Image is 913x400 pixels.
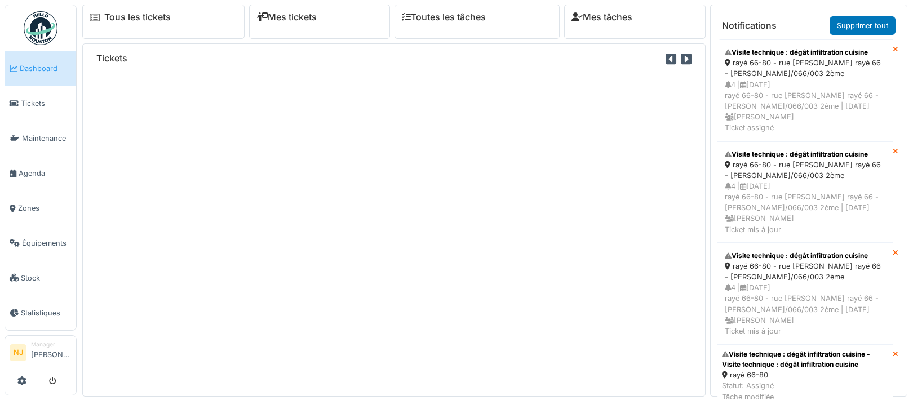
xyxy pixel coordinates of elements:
[5,191,76,226] a: Zones
[21,308,72,318] span: Statistiques
[717,243,893,344] a: Visite technique : dégât infiltration cuisine rayé 66-80 - rue [PERSON_NAME] rayé 66 - [PERSON_NA...
[18,203,72,214] span: Zones
[722,349,888,370] div: Visite technique : dégât infiltration cuisine - Visite technique : dégât infiltration cuisine
[22,133,72,144] span: Maintenance
[21,273,72,283] span: Stock
[31,340,72,349] div: Manager
[717,141,893,243] a: Visite technique : dégât infiltration cuisine rayé 66-80 - rue [PERSON_NAME] rayé 66 - [PERSON_NA...
[10,340,72,367] a: NJ Manager[PERSON_NAME]
[830,16,896,35] a: Supprimer tout
[725,47,885,57] div: Visite technique : dégât infiltration cuisine
[725,79,885,134] div: 4 | [DATE] rayé 66-80 - rue [PERSON_NAME] rayé 66 - [PERSON_NAME]/066/003 2ème | [DATE] [PERSON_N...
[5,51,76,86] a: Dashboard
[717,39,893,141] a: Visite technique : dégât infiltration cuisine rayé 66-80 - rue [PERSON_NAME] rayé 66 - [PERSON_NA...
[22,238,72,248] span: Équipements
[256,12,317,23] a: Mes tickets
[10,344,26,361] li: NJ
[725,149,885,159] div: Visite technique : dégât infiltration cuisine
[5,295,76,330] a: Statistiques
[722,20,777,31] h6: Notifications
[571,12,632,23] a: Mes tâches
[5,156,76,191] a: Agenda
[725,282,885,336] div: 4 | [DATE] rayé 66-80 - rue [PERSON_NAME] rayé 66 - [PERSON_NAME]/066/003 2ème | [DATE] [PERSON_N...
[21,98,72,109] span: Tickets
[5,260,76,295] a: Stock
[104,12,171,23] a: Tous les tickets
[5,86,76,121] a: Tickets
[725,57,885,79] div: rayé 66-80 - rue [PERSON_NAME] rayé 66 - [PERSON_NAME]/066/003 2ème
[725,251,885,261] div: Visite technique : dégât infiltration cuisine
[20,63,72,74] span: Dashboard
[96,53,127,64] h6: Tickets
[19,168,72,179] span: Agenda
[31,340,72,365] li: [PERSON_NAME]
[725,159,885,181] div: rayé 66-80 - rue [PERSON_NAME] rayé 66 - [PERSON_NAME]/066/003 2ème
[722,370,888,380] div: rayé 66-80
[24,11,57,45] img: Badge_color-CXgf-gQk.svg
[5,226,76,261] a: Équipements
[5,121,76,156] a: Maintenance
[725,261,885,282] div: rayé 66-80 - rue [PERSON_NAME] rayé 66 - [PERSON_NAME]/066/003 2ème
[402,12,486,23] a: Toutes les tâches
[725,181,885,235] div: 4 | [DATE] rayé 66-80 - rue [PERSON_NAME] rayé 66 - [PERSON_NAME]/066/003 2ème | [DATE] [PERSON_N...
